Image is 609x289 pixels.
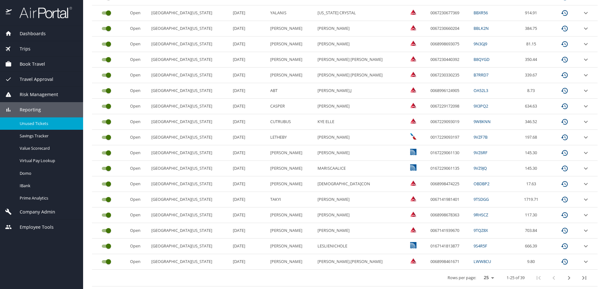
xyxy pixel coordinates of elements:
td: [DATE] [230,223,268,239]
span: Travel Approval [12,76,53,83]
button: expand row [582,242,590,250]
td: 703.84 [512,223,553,239]
img: Delta Airlines [410,9,416,15]
img: American Airlines [410,133,416,140]
img: Delta Airlines [410,71,416,77]
td: 0067230660204 [428,21,471,36]
td: Open [128,161,149,176]
button: expand row [582,9,590,17]
td: [DATE] [230,52,268,68]
a: B7RRD7 [474,72,488,78]
td: [GEOGRAPHIC_DATA][US_STATE] [149,5,230,21]
td: [PERSON_NAME].J [315,83,401,99]
td: Open [128,176,149,192]
span: Company Admin [12,208,55,215]
a: 9W8KNN [474,119,491,124]
td: [GEOGRAPHIC_DATA][US_STATE] [149,207,230,223]
td: KYE ELLE [315,114,401,130]
td: [DEMOGRAPHIC_DATA]CON [315,176,401,192]
td: [PERSON_NAME] [268,36,315,52]
a: 9N3GJ9 [474,41,487,47]
td: Open [128,21,149,36]
td: 0017229093197 [428,130,471,145]
p: Rows per page: [448,276,476,280]
img: United Airlines [410,164,416,171]
td: [GEOGRAPHIC_DATA][US_STATE] [149,68,230,83]
span: Prime Analytics [20,195,75,201]
td: [GEOGRAPHIC_DATA][US_STATE] [149,176,230,192]
td: [DATE] [230,239,268,254]
button: expand row [582,258,590,266]
button: expand row [582,87,590,95]
img: Delta Airlines [410,211,416,217]
td: 0167141813877 [428,239,471,254]
img: United Airlines [410,242,416,248]
td: LETHEBY [268,130,315,145]
td: 0067229093019 [428,114,471,130]
td: Open [128,145,149,161]
td: Open [128,5,149,21]
td: CASPER [268,99,315,114]
td: [PERSON_NAME] [PERSON_NAME] [315,68,401,83]
td: [PERSON_NAME] [268,145,315,161]
td: Open [128,207,149,223]
td: [PERSON_NAME] [268,207,315,223]
td: Open [128,36,149,52]
td: [PERSON_NAME] [315,192,401,207]
td: [GEOGRAPHIC_DATA][US_STATE] [149,114,230,130]
a: LWW8CU [474,259,491,264]
span: Employee Tools [12,224,54,231]
span: Savings Tracker [20,133,75,139]
td: [PERSON_NAME] [268,254,315,270]
td: [GEOGRAPHIC_DATA][US_STATE] [149,254,230,270]
td: 0068998474225 [428,176,471,192]
td: [PERSON_NAME] [315,207,401,223]
td: [PERSON_NAME] [315,36,401,52]
td: [DATE] [230,68,268,83]
td: 0167229061130 [428,145,471,161]
td: [GEOGRAPHIC_DATA][US_STATE] [149,223,230,239]
td: 81.15 [512,36,553,52]
img: Delta Airlines [410,87,416,93]
td: 384.75 [512,21,553,36]
td: 0068998461671 [428,254,471,270]
td: 145.30 [512,161,553,176]
span: Reporting [12,106,41,113]
td: [PERSON_NAME] [PERSON_NAME] [315,52,401,68]
td: [DATE] [230,254,268,270]
td: [DATE] [230,145,268,161]
td: 17.63 [512,176,553,192]
td: [PERSON_NAME] [268,68,315,83]
a: BBXR56 [474,10,488,16]
td: [DATE] [230,114,268,130]
button: expand row [582,149,590,157]
td: CUTRUBUS [268,114,315,130]
button: expand row [582,227,590,234]
a: BBLK2N [474,25,489,31]
td: 0068998693075 [428,36,471,52]
td: [PERSON_NAME] [268,239,315,254]
td: 0067141981401 [428,192,471,207]
button: expand row [582,118,590,126]
td: [GEOGRAPHIC_DATA][US_STATE] [149,130,230,145]
td: [GEOGRAPHIC_DATA][US_STATE] [149,52,230,68]
td: [PERSON_NAME] [268,21,315,36]
td: Open [128,114,149,130]
td: 914.91 [512,5,553,21]
button: expand row [582,196,590,203]
td: 634.63 [512,99,553,114]
span: Risk Management [12,91,58,98]
a: 9VZ9JQ [474,165,487,171]
a: 9X3PQ2 [474,103,488,109]
a: OBDBP2 [474,181,489,187]
td: 0068998678363 [428,207,471,223]
td: [DATE] [230,192,268,207]
td: YALANIS [268,5,315,21]
span: Dashboards [12,30,46,37]
td: MARISCAALICE [315,161,401,176]
button: expand row [582,40,590,48]
td: [GEOGRAPHIC_DATA][US_STATE] [149,36,230,52]
td: [PERSON_NAME] [268,52,315,68]
td: [DATE] [230,176,268,192]
td: Open [128,52,149,68]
